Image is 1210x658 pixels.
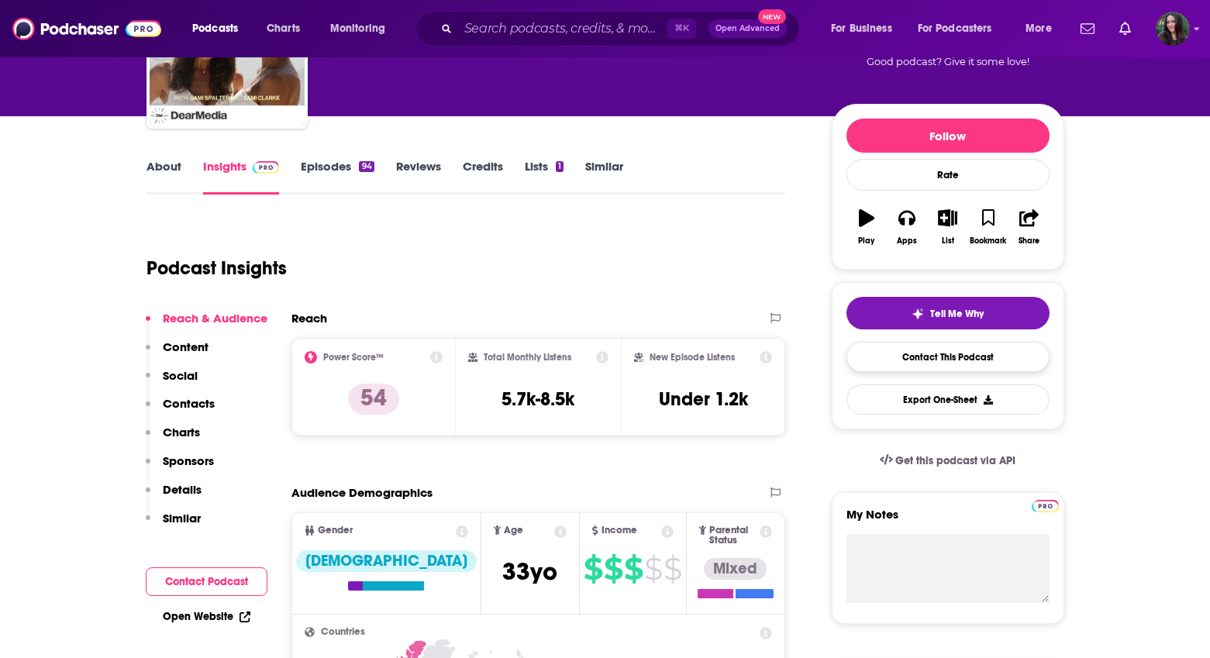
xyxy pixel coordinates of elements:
p: Content [163,339,209,354]
p: Reach & Audience [163,311,267,326]
span: Income [602,525,637,536]
div: Apps [897,236,917,246]
span: $ [584,556,602,581]
h2: Reach [291,311,327,326]
a: About [147,159,181,195]
button: Play [846,199,887,255]
button: open menu [820,16,912,41]
div: Search podcasts, credits, & more... [430,11,815,47]
p: Similar [163,511,201,525]
span: Good podcast? Give it some love! [867,56,1029,67]
a: Credits [463,159,503,195]
button: Similar [146,511,201,539]
button: Bookmark [968,199,1008,255]
img: Podchaser - Follow, Share and Rate Podcasts [12,14,161,43]
button: Contacts [146,396,215,425]
h2: Audience Demographics [291,485,433,500]
span: Logged in as elenadreamday [1156,12,1190,46]
button: Follow [846,119,1050,153]
div: [DEMOGRAPHIC_DATA] [296,550,477,572]
div: 94 [359,161,374,172]
p: Charts [163,425,200,439]
span: $ [604,556,622,581]
div: 1 [556,161,564,172]
h2: New Episode Listens [650,352,735,363]
input: Search podcasts, credits, & more... [458,16,667,41]
h1: Podcast Insights [147,257,287,280]
span: Monitoring [330,18,385,40]
button: Open AdvancedNew [708,19,787,38]
a: Episodes94 [301,159,374,195]
button: open menu [319,16,405,41]
span: Get this podcast via API [895,454,1015,467]
button: List [927,199,967,255]
a: InsightsPodchaser Pro [203,159,280,195]
button: open menu [908,16,1015,41]
button: Share [1008,199,1049,255]
span: Gender [318,525,353,536]
a: Contact This Podcast [846,342,1050,372]
div: List [942,236,954,246]
img: Podchaser Pro [253,161,280,174]
a: Similar [585,159,623,195]
a: Pro website [1032,498,1059,512]
h3: 5.7k-8.5k [502,388,574,411]
span: Countries [321,627,365,637]
div: Rate [846,159,1050,191]
span: $ [624,556,643,581]
p: Contacts [163,396,215,411]
button: open menu [1015,16,1071,41]
a: Charts [257,16,309,41]
span: $ [664,556,681,581]
span: For Podcasters [918,18,992,40]
button: tell me why sparkleTell Me Why [846,297,1050,329]
button: Details [146,482,202,511]
button: Apps [887,199,927,255]
div: Bookmark [970,236,1006,246]
img: Podchaser Pro [1032,500,1059,512]
button: Charts [146,425,200,453]
p: Social [163,368,198,383]
div: Mixed [704,558,767,580]
span: 33 yo [502,556,557,587]
span: Parental Status [709,525,757,546]
a: Open Website [163,610,250,623]
label: My Notes [846,507,1050,534]
button: Social [146,368,198,397]
a: Get this podcast via API [867,442,1029,480]
h3: Under 1.2k [659,388,748,411]
button: Show profile menu [1156,12,1190,46]
span: More [1026,18,1052,40]
span: $ [644,556,662,581]
div: Play [858,236,874,246]
button: Reach & Audience [146,311,267,339]
span: Podcasts [192,18,238,40]
span: Tell Me Why [930,308,984,320]
button: Export One-Sheet [846,384,1050,415]
button: open menu [181,16,258,41]
p: Sponsors [163,453,214,468]
p: 54 [348,384,399,415]
p: Details [163,482,202,497]
button: Contact Podcast [146,567,267,596]
h2: Power Score™ [323,352,384,363]
a: Lists1 [525,159,564,195]
button: Sponsors [146,453,214,482]
span: ⌘ K [667,19,696,39]
a: Show notifications dropdown [1074,16,1101,42]
span: Charts [267,18,300,40]
span: New [758,9,786,24]
div: Share [1019,236,1039,246]
img: User Profile [1156,12,1190,46]
a: Reviews [396,159,441,195]
h2: Total Monthly Listens [484,352,571,363]
span: Open Advanced [715,25,780,33]
img: tell me why sparkle [912,308,924,320]
span: For Business [831,18,892,40]
span: Age [504,525,523,536]
button: Content [146,339,209,368]
a: Show notifications dropdown [1113,16,1137,42]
